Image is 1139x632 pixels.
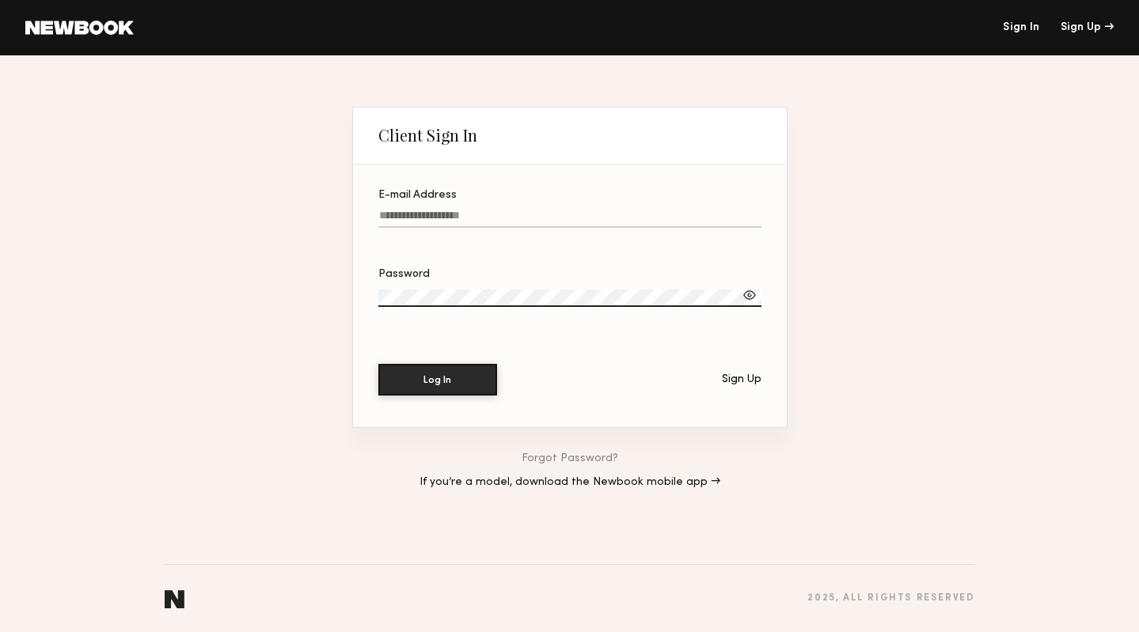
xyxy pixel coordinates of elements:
div: Sign Up [722,374,761,385]
a: Sign In [1003,22,1039,33]
input: E-mail Address [378,210,761,228]
div: Sign Up [1061,22,1114,33]
div: Password [378,269,761,280]
a: Forgot Password? [522,453,618,464]
div: Client Sign In [378,126,477,145]
a: If you’re a model, download the Newbook mobile app → [420,477,720,488]
div: 2025 , all rights reserved [807,593,974,604]
button: Log In [378,364,497,395]
div: E-mail Address [378,190,761,201]
input: Password [378,290,761,307]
